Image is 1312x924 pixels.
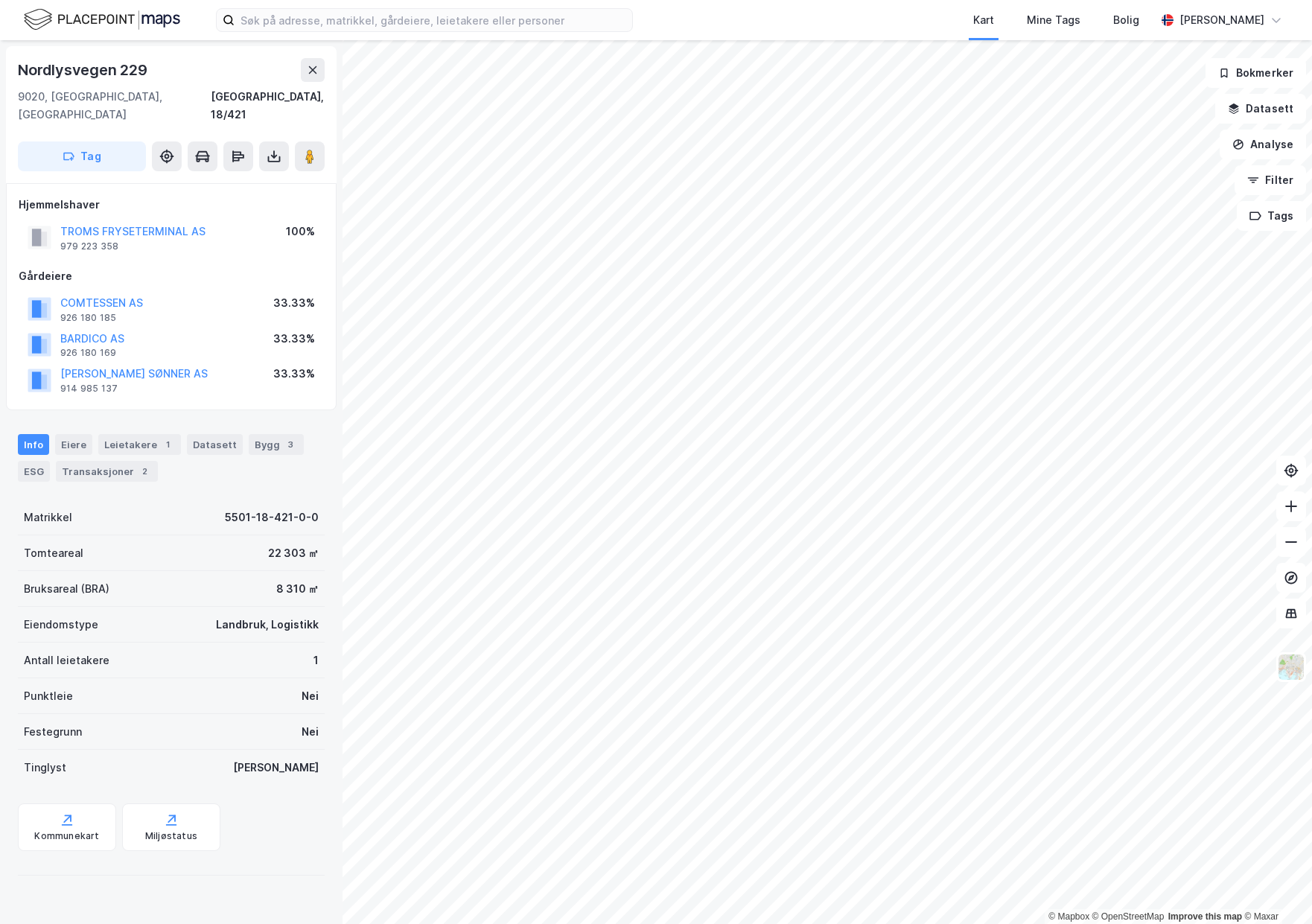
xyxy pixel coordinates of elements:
div: 9020, [GEOGRAPHIC_DATA], [GEOGRAPHIC_DATA] [18,88,211,124]
button: Analyse [1220,130,1306,159]
div: 1 [313,651,319,669]
div: Landbruk, Logistikk [216,616,319,634]
div: Kart [973,11,994,29]
div: 926 180 169 [60,347,116,359]
iframe: Chat Widget [1238,853,1312,924]
div: Hjemmelshaver [19,196,324,214]
div: Bygg [249,434,304,455]
div: Tomteareal [24,544,83,562]
div: Punktleie [24,687,73,705]
div: Antall leietakere [24,651,109,669]
a: Improve this map [1168,911,1242,922]
div: Mine Tags [1027,11,1080,29]
div: [PERSON_NAME] [233,759,319,777]
div: [PERSON_NAME] [1179,11,1264,29]
div: 100% [286,223,315,240]
div: 22 303 ㎡ [268,544,319,562]
div: Eiendomstype [24,616,98,634]
div: 2 [137,464,152,479]
img: Z [1277,653,1305,681]
div: ESG [18,461,50,482]
div: Eiere [55,434,92,455]
button: Tags [1237,201,1306,231]
img: logo.f888ab2527a4732fd821a326f86c7f29.svg [24,7,180,33]
div: Info [18,434,49,455]
div: 3 [283,437,298,452]
button: Datasett [1215,94,1306,124]
div: 926 180 185 [60,312,116,324]
div: [GEOGRAPHIC_DATA], 18/421 [211,88,325,124]
div: Festegrunn [24,723,82,741]
a: Mapbox [1048,911,1089,922]
div: Transaksjoner [56,461,158,482]
div: Bolig [1113,11,1139,29]
div: Kontrollprogram for chat [1238,853,1312,924]
div: 8 310 ㎡ [276,580,319,598]
div: Matrikkel [24,509,72,526]
div: 5501-18-421-0-0 [225,509,319,526]
div: Kommunekart [34,830,99,842]
div: 1 [160,437,175,452]
div: 914 985 137 [60,383,118,395]
input: Søk på adresse, matrikkel, gårdeiere, leietakere eller personer [235,9,632,31]
div: Bruksareal (BRA) [24,580,109,598]
button: Tag [18,141,146,171]
div: Nordlysvegen 229 [18,58,150,82]
div: Miljøstatus [145,830,197,842]
div: Nei [302,687,319,705]
div: 979 223 358 [60,240,118,252]
a: OpenStreetMap [1092,911,1165,922]
div: Datasett [187,434,243,455]
div: Nei [302,723,319,741]
button: Bokmerker [1206,58,1306,88]
div: 33.33% [273,330,315,348]
div: Leietakere [98,434,181,455]
button: Filter [1235,165,1306,195]
div: Tinglyst [24,759,66,777]
div: Gårdeiere [19,267,324,285]
div: 33.33% [273,294,315,312]
div: 33.33% [273,365,315,383]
